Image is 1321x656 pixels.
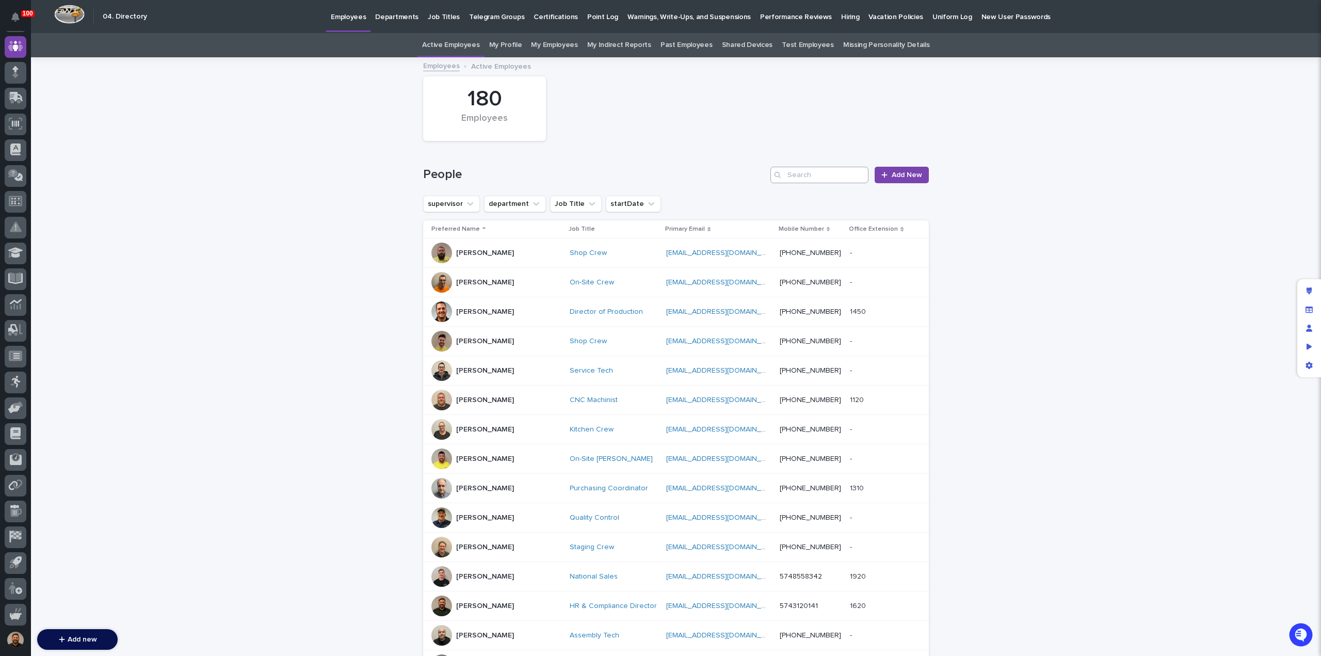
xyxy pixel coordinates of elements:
a: [PHONE_NUMBER] [780,485,841,492]
tr: [PERSON_NAME]Shop Crew [EMAIL_ADDRESS][DOMAIN_NAME] [PHONE_NUMBER]-- [423,238,929,268]
p: [PERSON_NAME] [456,425,514,434]
a: [EMAIL_ADDRESS][DOMAIN_NAME] [666,602,783,610]
input: Clear [27,83,170,93]
a: Service Tech [570,366,613,375]
div: Preview as [1300,338,1318,356]
p: 1310 [850,482,866,493]
a: Add New [875,167,929,183]
p: [PERSON_NAME] [456,455,514,463]
a: [PHONE_NUMBER] [780,514,841,521]
a: Kitchen Crew [570,425,614,434]
a: [PHONE_NUMBER] [780,396,841,404]
a: [EMAIL_ADDRESS][DOMAIN_NAME] [666,455,783,462]
a: Staging Crew [570,543,614,552]
a: Director of Production [570,308,643,316]
a: [EMAIL_ADDRESS][DOMAIN_NAME] [666,573,783,580]
a: [PHONE_NUMBER] [780,426,841,433]
div: Start new chat [35,115,169,125]
p: [PERSON_NAME] [456,572,514,581]
tr: [PERSON_NAME]HR & Compliance Director [EMAIL_ADDRESS][DOMAIN_NAME] 574312014116201620 [423,591,929,621]
a: On-Site Crew [570,278,614,287]
button: supervisor [423,196,480,212]
p: [PERSON_NAME] [456,249,514,258]
div: Edit layout [1300,282,1318,300]
p: Primary Email [665,223,705,235]
button: Add new [37,629,118,650]
button: startDate [606,196,661,212]
a: Powered byPylon [73,190,125,199]
a: [PHONE_NUMBER] [780,543,841,551]
a: [EMAIL_ADDRESS][DOMAIN_NAME] [666,396,783,404]
a: Quality Control [570,514,619,522]
a: Test Employees [782,33,834,57]
tr: [PERSON_NAME]On-Site Crew [EMAIL_ADDRESS][DOMAIN_NAME] [PHONE_NUMBER]-- [423,268,929,297]
p: Preferred Name [431,223,480,235]
a: [PHONE_NUMBER] [780,367,841,374]
iframe: Open customer support [1288,622,1316,650]
h2: 04. Directory [103,12,147,21]
a: Active Employees [422,33,479,57]
p: - [850,423,854,434]
button: Notifications [5,6,26,28]
p: [PERSON_NAME] [456,484,514,493]
p: 1450 [850,306,868,316]
a: Shop Crew [570,337,607,346]
p: [PERSON_NAME] [456,337,514,346]
button: department [484,196,546,212]
tr: [PERSON_NAME]Staging Crew [EMAIL_ADDRESS][DOMAIN_NAME] [PHONE_NUMBER]-- [423,533,929,562]
a: 📖Help Docs [6,162,60,180]
a: [PHONE_NUMBER] [780,455,841,462]
a: My Indirect Reports [587,33,651,57]
div: Employees [441,113,528,135]
a: National Sales [570,572,618,581]
img: 1736555164131-43832dd5-751b-4058-ba23-39d91318e5a0 [10,115,29,133]
p: 1620 [850,600,868,611]
p: [PERSON_NAME] [456,543,514,552]
p: - [850,541,854,552]
a: [PHONE_NUMBER] [780,338,841,345]
p: Active Employees [471,60,531,71]
p: 1920 [850,570,868,581]
div: Manage users [1300,319,1318,338]
p: Mobile Number [779,223,824,235]
a: [EMAIL_ADDRESS][DOMAIN_NAME] [666,308,783,315]
span: Pylon [103,191,125,199]
span: Add New [892,171,922,179]
p: Office Extension [849,223,898,235]
a: Employees [423,59,460,71]
p: Welcome 👋 [10,41,188,57]
tr: [PERSON_NAME]Service Tech [EMAIL_ADDRESS][DOMAIN_NAME] [PHONE_NUMBER]-- [423,356,929,386]
img: Workspace Logo [54,5,85,24]
a: Shared Devices [722,33,773,57]
a: [EMAIL_ADDRESS][DOMAIN_NAME] [666,338,783,345]
h1: People [423,167,766,182]
button: users-avatar [5,629,26,651]
a: Past Employees [660,33,713,57]
a: [EMAIL_ADDRESS][DOMAIN_NAME] [666,249,783,257]
div: 📖 [10,167,19,175]
tr: [PERSON_NAME]On-Site [PERSON_NAME] [EMAIL_ADDRESS][DOMAIN_NAME] [PHONE_NUMBER]-- [423,444,929,474]
p: - [850,511,854,522]
p: [PERSON_NAME] [456,602,514,611]
a: CNC Machinist [570,396,618,405]
a: Assembly Tech [570,631,619,640]
input: Search [770,167,868,183]
tr: [PERSON_NAME]Assembly Tech [EMAIL_ADDRESS][DOMAIN_NAME] [PHONE_NUMBER]-- [423,621,929,650]
a: My Profile [489,33,522,57]
a: Purchasing Coordinator [570,484,648,493]
a: [EMAIL_ADDRESS][DOMAIN_NAME] [666,426,783,433]
tr: [PERSON_NAME]Kitchen Crew [EMAIL_ADDRESS][DOMAIN_NAME] [PHONE_NUMBER]-- [423,415,929,444]
a: 5743120141 [780,602,818,610]
p: [PERSON_NAME] [456,278,514,287]
span: Help Docs [21,166,56,176]
tr: [PERSON_NAME]CNC Machinist [EMAIL_ADDRESS][DOMAIN_NAME] [PHONE_NUMBER]11201120 [423,386,929,415]
a: [EMAIL_ADDRESS][DOMAIN_NAME] [666,485,783,492]
div: App settings [1300,356,1318,375]
tr: [PERSON_NAME]Quality Control [EMAIL_ADDRESS][DOMAIN_NAME] [PHONE_NUMBER]-- [423,503,929,533]
a: [EMAIL_ADDRESS][DOMAIN_NAME] [666,543,783,551]
p: [PERSON_NAME] [456,514,514,522]
p: 100 [23,10,33,17]
div: Manage fields and data [1300,300,1318,319]
tr: [PERSON_NAME]Purchasing Coordinator [EMAIL_ADDRESS][DOMAIN_NAME] [PHONE_NUMBER]13101310 [423,474,929,503]
a: [EMAIL_ADDRESS][DOMAIN_NAME] [666,279,783,286]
